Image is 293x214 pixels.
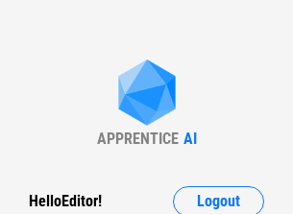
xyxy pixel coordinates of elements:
span: Logout [197,194,240,209]
img: Apprentice AI [109,59,185,130]
div: APPRENTICE [97,130,179,148]
div: AI [183,130,197,148]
